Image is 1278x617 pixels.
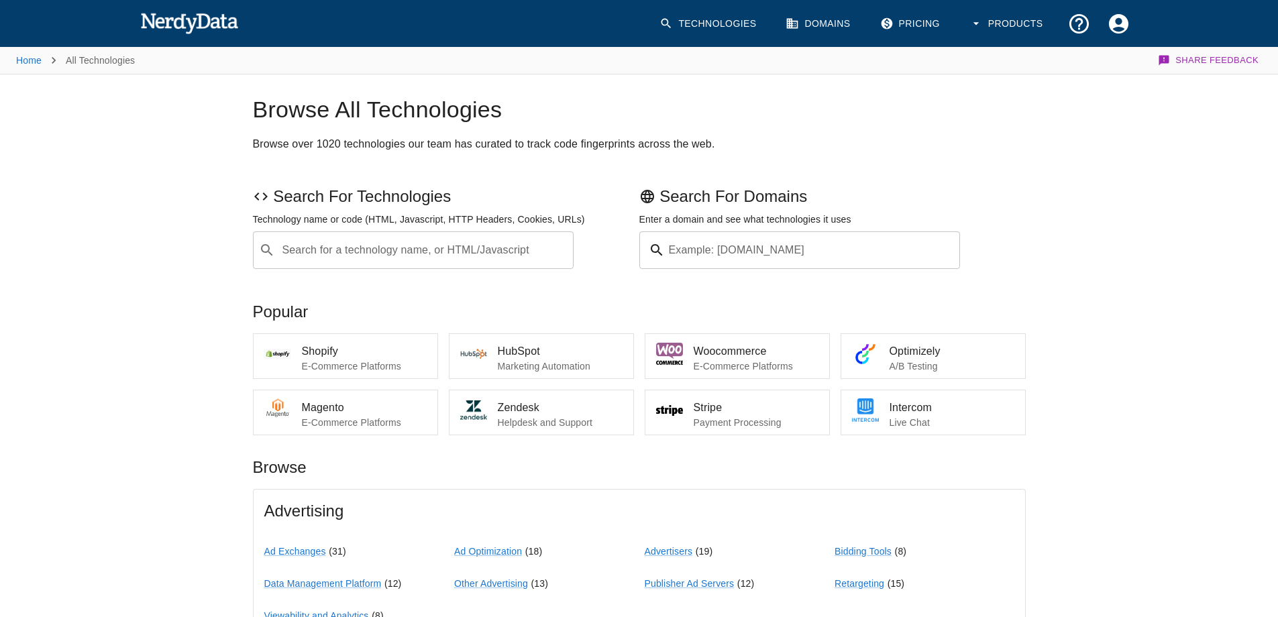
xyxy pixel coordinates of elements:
p: A/B Testing [890,359,1014,373]
button: Account Settings [1099,4,1138,44]
span: ( 31 ) [329,546,346,557]
a: WoocommerceE-Commerce Platforms [645,333,830,379]
p: Browse [253,457,1026,478]
a: Publisher Ad Servers [645,578,735,589]
span: ( 13 ) [531,578,549,589]
p: Enter a domain and see what technologies it uses [639,213,1026,226]
a: Ad Optimization [454,546,522,557]
span: Stripe [694,400,818,416]
a: Ad Exchanges [264,546,326,557]
a: Data Management Platform [264,578,382,589]
a: Technologies [651,4,767,44]
p: Search For Domains [639,186,1026,207]
h2: Browse over 1020 technologies our team has curated to track code fingerprints across the web. [253,135,1026,154]
button: Share Feedback [1156,47,1262,74]
p: E-Commerce Platforms [694,359,818,373]
a: Pricing [872,4,951,44]
span: Woocommerce [694,343,818,359]
p: All Technologies [66,54,135,67]
span: Shopify [302,343,427,359]
a: Bidding Tools [835,546,892,557]
span: HubSpot [498,343,623,359]
button: Products [961,4,1054,44]
p: Live Chat [890,416,1014,429]
p: Popular [253,301,1026,323]
p: Technology name or code (HTML, Javascript, HTTP Headers, Cookies, URLs) [253,213,639,226]
a: Other Advertising [454,578,528,589]
a: OptimizelyA/B Testing [841,333,1026,379]
p: Payment Processing [694,416,818,429]
p: Search For Technologies [253,186,639,207]
p: E-Commerce Platforms [302,416,427,429]
a: Retargeting [835,578,884,589]
span: ( 15 ) [888,578,905,589]
a: Home [16,55,42,66]
span: Advertising [264,500,1014,522]
a: HubSpotMarketing Automation [449,333,634,379]
span: Optimizely [890,343,1014,359]
a: Advertisers [645,546,693,557]
span: ( 12 ) [737,578,755,589]
h1: Browse All Technologies [253,96,1026,124]
p: Marketing Automation [498,359,623,373]
a: Domains [778,4,861,44]
iframe: Drift Widget Chat Controller [1211,522,1262,573]
p: E-Commerce Platforms [302,359,427,373]
button: Support and Documentation [1059,4,1099,44]
a: StripePayment Processing [645,390,830,435]
span: Zendesk [498,400,623,416]
a: MagentoE-Commerce Platforms [253,390,438,435]
p: Helpdesk and Support [498,416,623,429]
span: ( 19 ) [696,546,713,557]
span: ( 8 ) [895,546,907,557]
img: NerdyData.com [140,9,239,36]
span: ( 12 ) [384,578,402,589]
a: IntercomLive Chat [841,390,1026,435]
a: ShopifyE-Commerce Platforms [253,333,438,379]
a: ZendeskHelpdesk and Support [449,390,634,435]
nav: breadcrumb [16,47,135,74]
span: Magento [302,400,427,416]
span: ( 18 ) [525,546,543,557]
span: Intercom [890,400,1014,416]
